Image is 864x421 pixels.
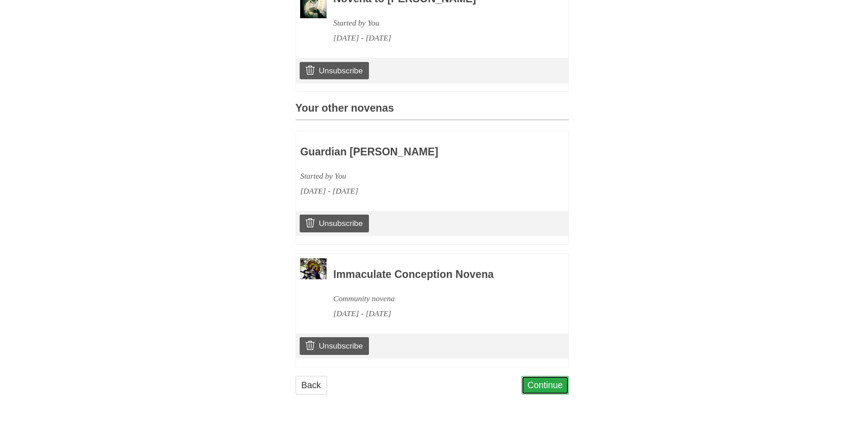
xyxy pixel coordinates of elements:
[521,376,569,395] a: Continue
[300,169,511,184] div: Started by You
[333,291,544,306] div: Community novena
[300,258,327,279] img: Novena image
[333,269,544,281] h3: Immaculate Conception Novena
[300,62,368,79] a: Unsubscribe
[333,306,544,321] div: [DATE] - [DATE]
[300,215,368,232] a: Unsubscribe
[300,146,511,158] h3: Guardian [PERSON_NAME]
[296,103,569,120] h3: Your other novenas
[333,31,544,46] div: [DATE] - [DATE]
[333,15,544,31] div: Started by You
[300,337,368,354] a: Unsubscribe
[296,376,327,395] a: Back
[300,184,511,199] div: [DATE] - [DATE]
